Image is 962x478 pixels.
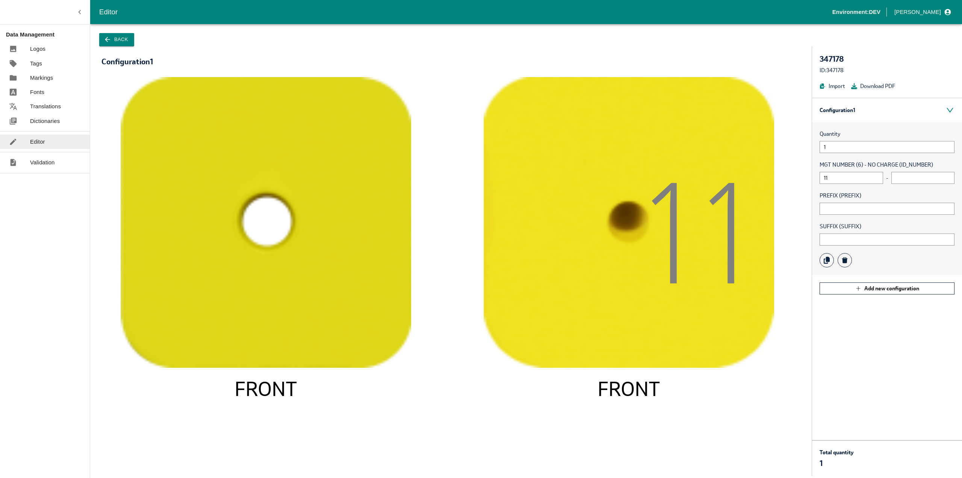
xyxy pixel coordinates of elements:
button: Download PDF [851,82,895,90]
span: Quantity [820,130,954,138]
span: - [886,174,888,182]
button: Back [99,33,134,46]
tspan: FRONT [234,376,297,401]
p: Fonts [30,88,44,96]
div: Editor [99,6,832,18]
button: Add new configuration [820,282,954,294]
tspan: 1 [699,133,755,325]
p: Dictionaries [30,117,60,125]
p: Markings [30,74,53,82]
div: 347178 [820,54,954,64]
p: 1 [820,458,853,469]
p: Total quantity [820,448,853,457]
button: Import [820,82,845,90]
button: profile [891,6,953,18]
p: Tags [30,59,42,68]
p: Validation [30,158,55,167]
p: Environment: DEV [832,8,880,16]
span: MGT NUMBER (6) - NO CHARGE (ID_NUMBER) [820,161,954,169]
div: Configuration 1 [101,58,153,66]
p: Data Management [6,30,90,39]
span: SUFFIX (SUFFIX) [820,222,954,231]
p: Translations [30,102,61,111]
tspan: FRONT [597,376,660,401]
tspan: 1 [641,133,699,325]
div: ID: 347178 [820,66,954,74]
p: [PERSON_NAME] [894,8,941,16]
p: Logos [30,45,45,53]
span: PREFIX (PREFIX) [820,191,954,200]
p: Editor [30,138,45,146]
div: Configuration 1 [812,98,962,122]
